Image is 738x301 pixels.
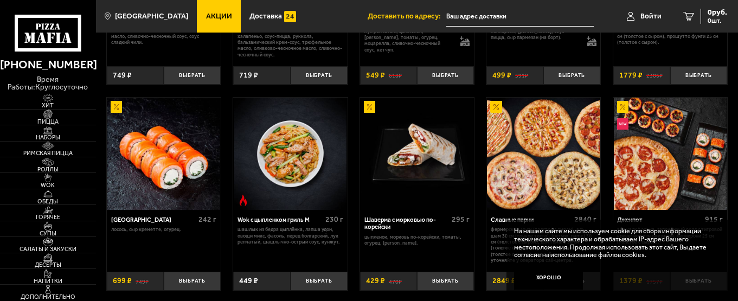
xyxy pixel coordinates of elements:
span: 915 г [705,215,723,224]
button: Хорошо [514,267,583,290]
button: Выбрать [164,272,221,291]
span: 242 г [198,215,216,224]
a: Острое блюдоWok с цыпленком гриль M [233,98,347,210]
p: Фермерская 30 см (толстое с сыром), Аль-Шам 30 см (тонкое тесто), [PERSON_NAME] 30 см (толстое с ... [491,226,596,263]
p: На нашем сайте мы используем cookie для сбора информации технического характера и обрабатываем IP... [514,227,714,259]
p: ветчина, [PERSON_NAME], пепперони, моцарелла, томаты, лук красный, халапеньо, соус-пицца, руккола... [238,21,343,57]
span: 699 ₽ [113,277,132,285]
img: Шаверма с морковью по-корейски [361,98,473,210]
span: Доставить по адресу: [368,12,446,20]
img: Wok с цыпленком гриль M [234,98,347,210]
span: 449 ₽ [239,277,258,285]
s: 618 ₽ [389,72,402,79]
span: Доставка [249,12,282,20]
button: Выбрать [164,66,221,85]
a: АкционныйШаверма с морковью по-корейски [360,98,474,210]
span: 719 ₽ [239,72,258,79]
img: Филадельфия [107,98,220,210]
span: 549 ₽ [366,72,385,79]
span: 0 шт. [708,17,727,24]
p: шашлык из бедра цыплёнка, лапша удон, овощи микс, фасоль, перец болгарский, лук репчатый, шашлычн... [238,226,343,245]
img: Акционный [617,101,628,112]
p: лосось, Сыр креметте, огурец. [111,226,217,232]
span: 230 г [325,215,343,224]
img: Острое блюдо [238,195,249,206]
img: 15daf4d41897b9f0e9f617042186c801.svg [284,11,296,22]
button: Выбрать [291,66,348,85]
a: АкционныйСлавные парни [486,98,600,210]
span: Акции [206,12,232,20]
div: Шаверма с морковью по-корейски [364,216,450,231]
img: Акционный [111,101,122,112]
img: Славные парни [487,98,600,210]
span: 295 г [452,215,470,224]
input: Ваш адрес доставки [446,7,594,27]
s: 2306 ₽ [646,72,663,79]
button: Выбрать [417,272,474,291]
span: 1779 ₽ [619,72,643,79]
a: АкционныйНовинкаДжекпот [613,98,727,210]
span: 429 ₽ [366,277,385,285]
button: Выбрать [543,66,600,85]
s: 470 ₽ [389,277,402,285]
span: [GEOGRAPHIC_DATA] [115,12,188,20]
img: Новинка [617,118,628,130]
img: Акционный [490,101,502,112]
span: 749 ₽ [113,72,132,79]
p: лук репчатый, цыпленок, [PERSON_NAME], томаты, огурец, моцарелла, сливочно-чесночный соус, кетчуп. [364,28,452,53]
span: Войти [640,12,662,20]
a: АкционныйФиладельфия [107,98,221,210]
img: Джекпот [614,98,727,210]
div: Джекпот [617,216,702,224]
p: креветка тигровая, моцарелла, руккола, трюфельное масло, оливково-чесночное масло, сливочно-чесно... [111,21,217,45]
span: 2840 г [574,215,596,224]
button: Выбрать [291,272,348,291]
p: цыпленок, морковь по-корейски, томаты, огурец, [PERSON_NAME]. [364,234,470,246]
s: 591 ₽ [515,72,528,79]
p: пепперони, [PERSON_NAME], соус-пицца, сыр пармезан (на борт). [491,28,579,41]
p: Запечённый ролл с тигровой креветкой и пармезаном, Эби Калифорния, Фермерская 25 см (толстое с сы... [617,21,723,45]
div: [GEOGRAPHIC_DATA] [111,216,196,224]
span: 499 ₽ [492,72,511,79]
div: Славные парни [491,216,572,224]
span: 0 руб. [708,9,727,16]
button: Выбрать [670,66,727,85]
div: Wok с цыпленком гриль M [238,216,323,224]
span: 2849 ₽ [492,277,516,285]
img: Акционный [364,101,375,112]
button: Выбрать [417,66,474,85]
s: 749 ₽ [136,277,149,285]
